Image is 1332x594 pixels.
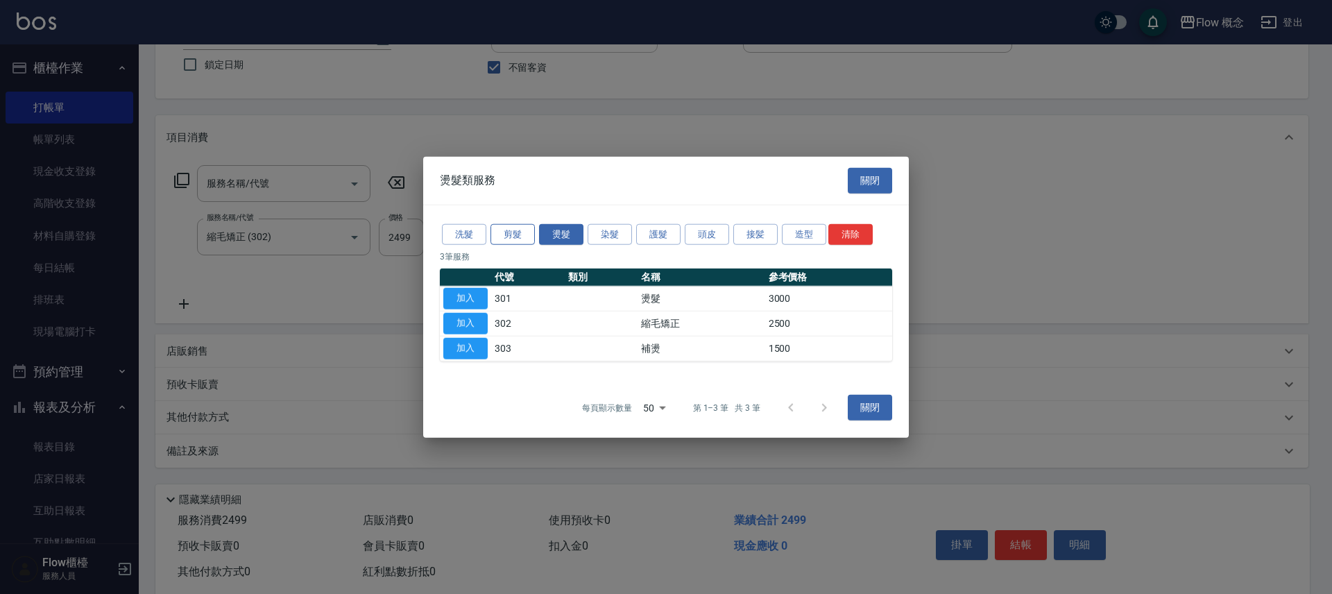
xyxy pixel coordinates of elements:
[443,313,488,334] button: 加入
[588,223,632,245] button: 染髮
[638,286,765,311] td: 燙髮
[582,401,632,414] p: 每頁顯示數量
[443,337,488,359] button: 加入
[638,336,765,361] td: 補燙
[491,311,565,336] td: 302
[440,251,892,263] p: 3 筆服務
[638,269,765,287] th: 名稱
[693,401,760,414] p: 第 1–3 筆 共 3 筆
[442,223,486,245] button: 洗髮
[765,286,892,311] td: 3000
[848,168,892,194] button: 關閉
[782,223,826,245] button: 造型
[565,269,638,287] th: 類別
[539,223,583,245] button: 燙髮
[636,223,681,245] button: 護髮
[491,269,565,287] th: 代號
[638,389,671,426] div: 50
[765,336,892,361] td: 1500
[443,288,488,309] button: 加入
[440,173,495,187] span: 燙髮類服務
[765,311,892,336] td: 2500
[685,223,729,245] button: 頭皮
[638,311,765,336] td: 縮毛矯正
[491,336,565,361] td: 303
[490,223,535,245] button: 剪髮
[848,395,892,421] button: 關閉
[733,223,778,245] button: 接髪
[828,223,873,245] button: 清除
[491,286,565,311] td: 301
[765,269,892,287] th: 參考價格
